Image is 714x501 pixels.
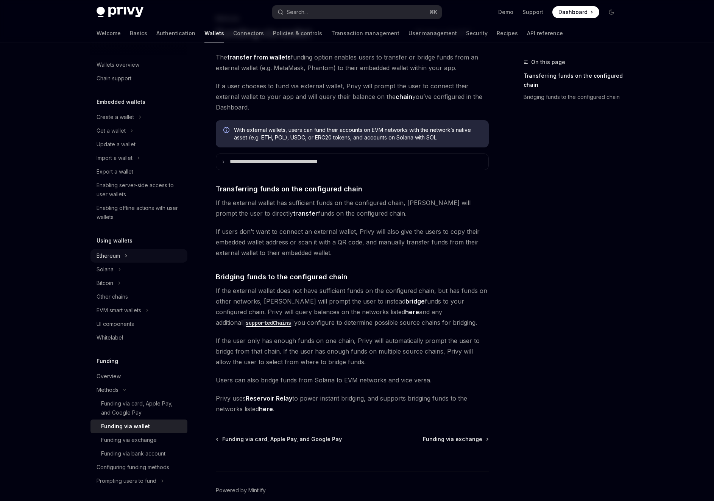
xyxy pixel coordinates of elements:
span: If the user only has enough funds on one chain, Privy will automatically prompt the user to bridg... [216,335,489,367]
a: Funding via bank account [90,447,187,460]
span: Users can also bridge funds from Solana to EVM networks and vice versa. [216,375,489,385]
button: Ethereum [90,249,187,263]
span: Funding via card, Apple Pay, and Google Pay [222,435,342,443]
span: Dashboard [558,8,588,16]
a: Basics [130,24,147,42]
a: API reference [527,24,563,42]
button: Solana [90,263,187,276]
span: Transferring funds on the configured chain [216,184,362,194]
a: Connectors [233,24,264,42]
svg: Info [223,127,231,135]
a: UI components [90,317,187,331]
div: Update a wallet [97,140,136,149]
div: Solana [97,265,114,274]
span: Bridging funds to the configured chain [216,272,348,282]
span: With external wallets, users can fund their accounts on EVM networks with the network’s native as... [234,126,481,141]
a: User management [408,24,457,42]
a: chain [396,93,412,101]
a: Overview [90,369,187,383]
div: Chain support [97,74,131,83]
a: Welcome [97,24,121,42]
a: Wallets overview [90,58,187,72]
a: Recipes [497,24,518,42]
a: Export a wallet [90,165,187,178]
a: Dashboard [552,6,599,18]
a: Update a wallet [90,138,187,151]
a: Funding via card, Apple Pay, and Google Pay [217,435,342,443]
a: Demo [498,8,513,16]
button: Bitcoin [90,276,187,290]
span: ⌘ K [429,9,437,15]
button: Toggle dark mode [605,6,617,18]
div: Whitelabel [97,333,123,342]
button: Create a wallet [90,110,187,124]
a: Transferring funds on the configured chain [524,70,624,91]
div: Bitcoin [97,279,113,288]
div: Import a wallet [97,153,133,163]
a: here [405,308,419,316]
button: EVM smart wallets [90,304,187,317]
div: Funding via exchange [101,435,157,445]
a: Other chains [90,290,187,304]
a: Bridging funds to the configured chain [524,91,624,103]
span: Privy uses to power instant bridging, and supports bridging funds to the networks listed . [216,393,489,414]
div: Funding via bank account [101,449,165,458]
div: Enabling offline actions with user wallets [97,204,183,222]
div: Search... [287,8,308,17]
button: Methods [90,383,187,397]
a: Chain support [90,72,187,85]
a: here [259,405,273,413]
a: Security [466,24,488,42]
a: Transaction management [331,24,399,42]
a: Funding via exchange [90,433,187,447]
a: Authentication [156,24,195,42]
button: Get a wallet [90,124,187,138]
strong: transfer from wallets [227,53,291,61]
a: Configuring funding methods [90,460,187,474]
a: Funding via card, Apple Pay, and Google Pay [90,397,187,420]
div: Overview [97,372,121,381]
a: Wallets [204,24,224,42]
div: Export a wallet [97,167,133,176]
div: Prompting users to fund [97,476,156,485]
span: If the external wallet has sufficient funds on the configured chain, [PERSON_NAME] will prompt th... [216,197,489,219]
div: EVM smart wallets [97,306,141,315]
button: Import a wallet [90,151,187,165]
div: Funding via wallet [101,422,150,431]
div: Configuring funding methods [97,463,169,472]
span: If the external wallet does not have sufficient funds on the configured chain, but has funds on o... [216,285,489,328]
a: Policies & controls [273,24,322,42]
div: UI components [97,319,134,329]
div: Get a wallet [97,126,126,135]
h5: Embedded wallets [97,97,145,106]
strong: bridge [405,297,425,305]
div: Ethereum [97,251,120,260]
a: Funding via exchange [423,435,488,443]
a: Reservoir Relay [246,395,292,402]
div: Funding via card, Apple Pay, and Google Pay [101,399,183,417]
button: Prompting users to fund [90,474,187,488]
div: Enabling server-side access to user wallets [97,181,183,199]
a: Funding via wallet [90,420,187,433]
div: Wallets overview [97,60,139,69]
span: The funding option enables users to transfer or bridge funds from an external wallet (e.g. MetaMa... [216,52,489,73]
div: Create a wallet [97,113,134,122]
h5: Using wallets [97,236,133,245]
code: supportedChains [243,319,294,327]
div: Methods [97,385,118,395]
h5: Funding [97,357,118,366]
a: Support [522,8,543,16]
span: On this page [531,58,565,67]
a: supportedChains [243,319,294,326]
a: Enabling server-side access to user wallets [90,178,187,201]
div: Other chains [97,292,128,301]
a: Enabling offline actions with user wallets [90,201,187,224]
a: Whitelabel [90,331,187,344]
span: Funding via exchange [423,435,482,443]
span: If a user chooses to fund via external wallet, Privy will prompt the user to connect their extern... [216,81,489,113]
button: Search...⌘K [272,5,442,19]
span: If users don’t want to connect an external wallet, Privy will also give the users to copy their e... [216,226,489,258]
a: Powered by Mintlify [216,487,266,494]
strong: transfer [293,210,318,217]
img: dark logo [97,7,143,17]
